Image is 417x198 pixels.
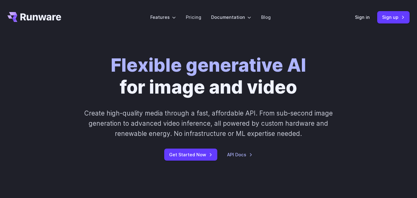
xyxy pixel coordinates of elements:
a: Pricing [186,14,201,21]
h1: for image and video [111,54,306,98]
a: Sign in [355,14,370,21]
a: Go to / [7,12,61,22]
a: API Docs [227,151,252,158]
a: Get Started Now [164,149,217,161]
p: Create high-quality media through a fast, affordable API. From sub-second image generation to adv... [80,108,337,139]
a: Sign up [377,11,410,23]
a: Blog [261,14,271,21]
strong: Flexible generative AI [111,54,306,76]
label: Features [150,14,176,21]
label: Documentation [211,14,251,21]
